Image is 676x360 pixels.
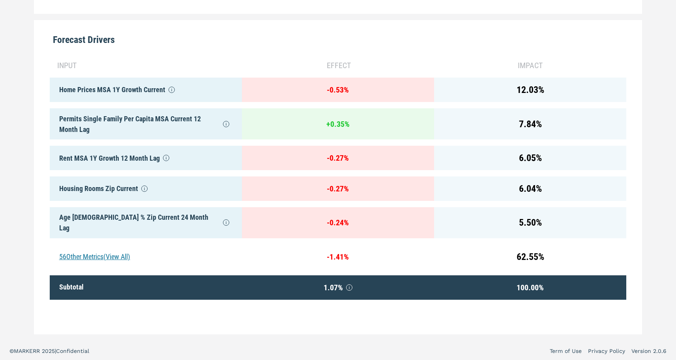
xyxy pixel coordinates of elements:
a: Version 2.0.6 [631,347,667,355]
div: Subtotal [50,275,242,300]
div: impact [434,59,626,71]
div: Forecast Drivers [50,20,627,53]
a: Privacy Policy [588,347,625,355]
div: - 1.41 % [242,245,434,269]
div: 56 Other Metrics (View All) [50,245,242,269]
div: + 0.35 % [242,108,434,140]
div: Housing Rooms Zip Current [50,176,242,201]
div: 62.55 % [434,245,626,269]
div: Age [DEMOGRAPHIC_DATA] % Zip Current 24 Month Lag [50,207,242,239]
span: 2025 | [42,348,56,354]
div: Permits Single Family Per Capita MSA Current 12 Month Lag [50,108,242,140]
div: 6.04 % [434,176,626,201]
a: Term of Use [550,347,582,355]
div: effect [242,59,434,71]
span: © [9,348,14,354]
div: - 0.53 % [242,78,434,102]
div: 100.00 % [434,275,626,300]
div: - 0.24 % [242,207,434,239]
div: - 0.27 % [242,176,434,201]
span: Confidential [56,348,89,354]
div: 7.84 % [434,108,626,140]
div: 12.03 % [434,78,626,102]
div: input [56,59,242,71]
div: - 0.27 % [242,146,434,170]
div: 6.05 % [434,146,626,170]
div: Rent MSA 1Y Growth 12 Month Lag [50,146,242,170]
div: 5.50 % [434,207,626,239]
div: Home Prices MSA 1Y Growth Current [50,78,242,102]
span: MARKERR [14,348,42,354]
span: 1.07 % [248,282,428,293]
